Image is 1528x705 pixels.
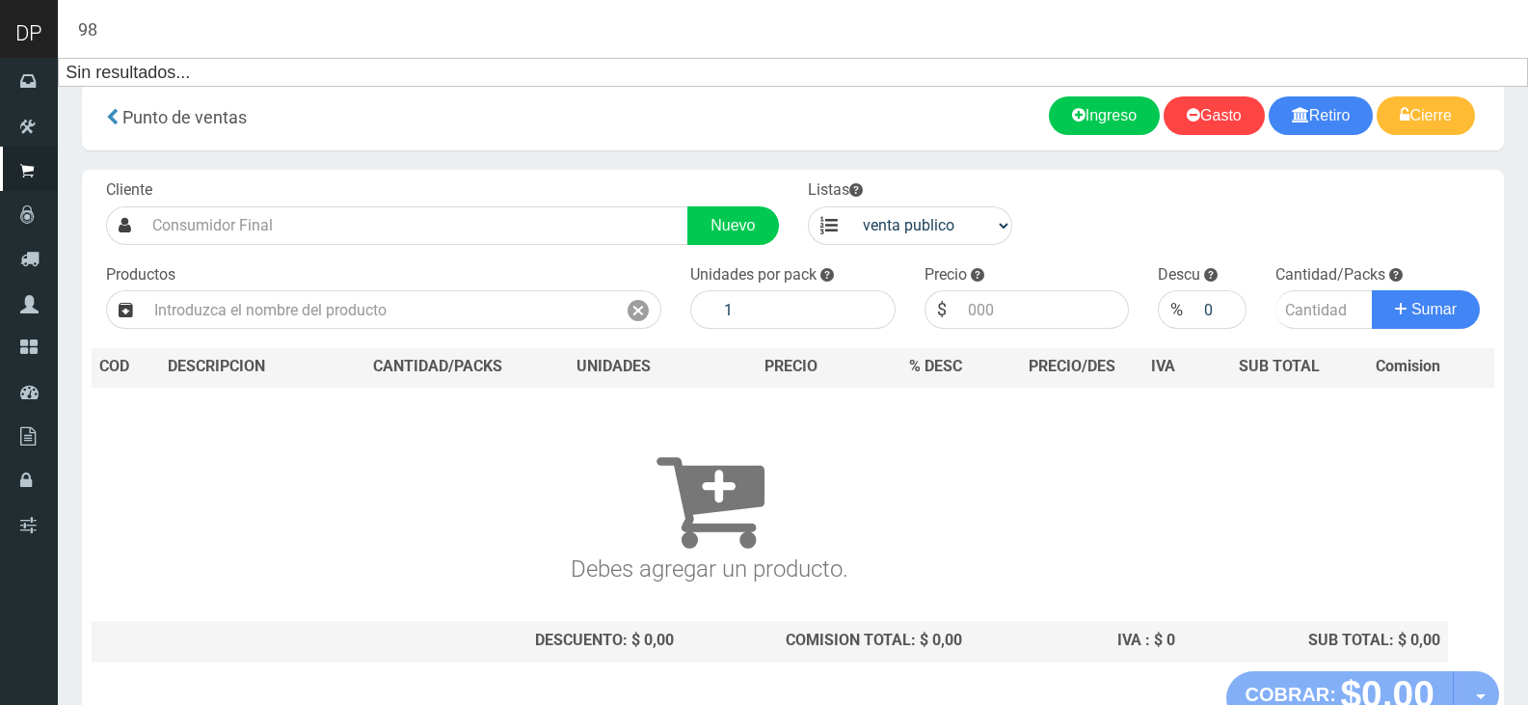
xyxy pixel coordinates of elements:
input: Cantidad [1275,290,1374,329]
div: DESCUENTO: $ 0,00 [337,630,674,652]
span: PRECIO/DES [1029,357,1115,375]
a: Cierre [1377,96,1475,135]
div: IVA : $ 0 [978,630,1175,652]
h3: Debes agregar un producto. [99,415,1320,582]
div: Sin resultados... [59,59,1527,86]
a: Gasto [1164,96,1265,135]
div: COMISION TOTAL: $ 0,00 [689,630,962,652]
label: Productos [106,264,175,286]
a: Ingreso [1049,96,1160,135]
a: Nuevo [687,206,778,245]
span: Punto de ventas [122,107,247,127]
span: Comision [1376,356,1440,378]
span: SUB TOTAL [1239,356,1320,378]
label: Listas [808,179,863,202]
span: IVA [1151,357,1175,375]
div: $ [925,290,958,329]
input: 000 [958,290,1130,329]
span: CRIPCION [196,357,265,375]
label: Cantidad/Packs [1275,264,1385,286]
strong: COBRAR: [1246,684,1336,705]
a: Retiro [1269,96,1374,135]
th: COD [92,348,160,387]
div: SUB TOTAL: $ 0,00 [1191,630,1440,652]
label: Descu [1158,264,1200,286]
input: Introduzca el nombre del producto [145,290,616,329]
span: % DESC [909,357,962,375]
div: % [1158,290,1194,329]
span: PRECIO [764,356,818,378]
input: 1 [714,290,896,329]
button: Sumar [1372,290,1480,329]
label: Precio [925,264,967,286]
label: Unidades por pack [690,264,817,286]
label: Cliente [106,179,152,202]
th: CANTIDAD/PACKS [330,348,547,387]
input: Consumidor Final [143,206,688,245]
th: UNIDADES [547,348,682,387]
input: 000 [1194,290,1246,329]
th: DES [160,348,330,387]
span: Sumar [1411,301,1457,317]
